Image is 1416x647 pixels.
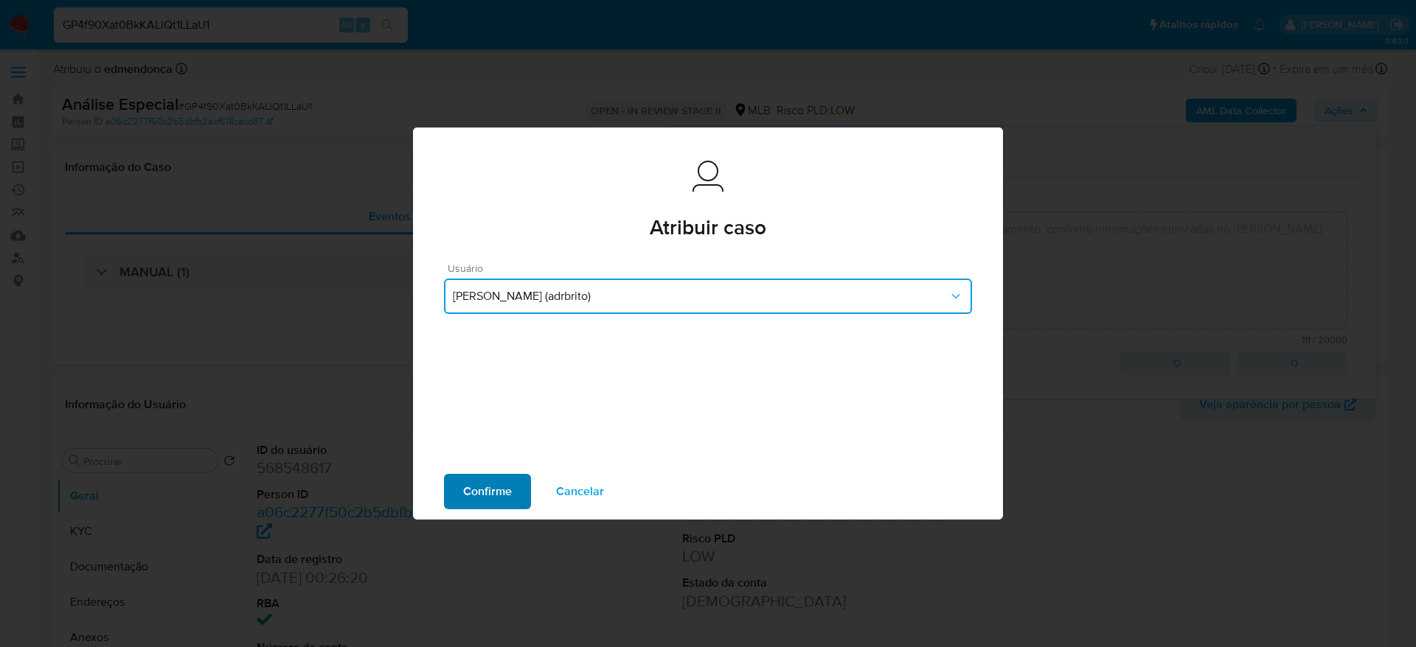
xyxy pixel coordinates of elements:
button: Cancelar [537,474,623,509]
span: Usuário [448,263,976,273]
span: Atribuir caso [650,217,766,238]
span: Confirme [463,475,512,508]
button: Confirme [444,474,531,509]
span: [PERSON_NAME] (adrbrito) [453,289,948,304]
span: Cancelar [556,475,604,508]
button: [PERSON_NAME] (adrbrito) [444,279,972,314]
